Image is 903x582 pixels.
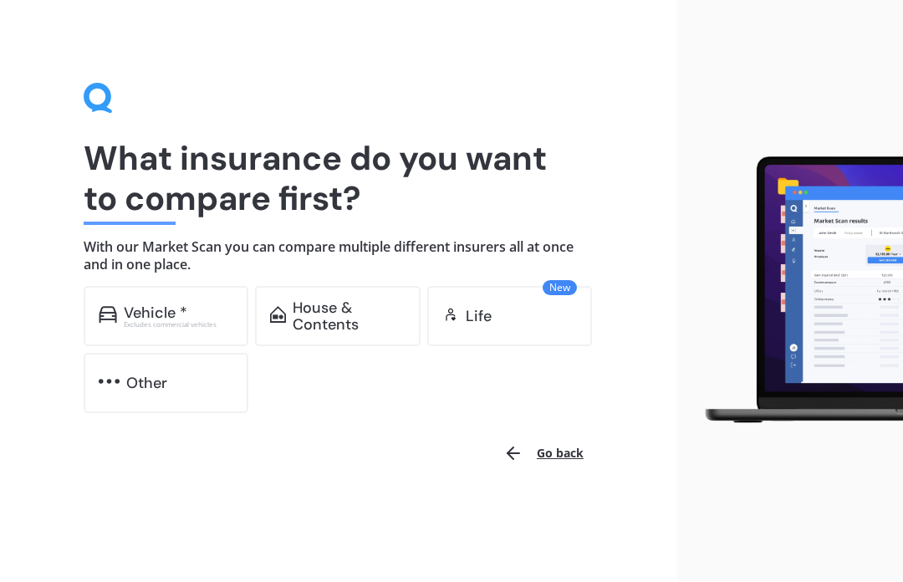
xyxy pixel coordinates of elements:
img: other.81dba5aafe580aa69f38.svg [99,374,120,391]
img: life.f720d6a2d7cdcd3ad642.svg [442,307,459,324]
h4: With our Market Scan you can compare multiple different insurers all at once and in one place. [84,239,594,273]
div: House & Contents [293,300,405,334]
div: Life [466,309,492,325]
span: New [543,281,577,296]
img: home-and-contents.b802091223b8502ef2dd.svg [270,307,286,324]
img: laptop.webp [691,151,903,430]
div: Excludes commercial vehicles [124,322,234,329]
h1: What insurance do you want to compare first? [84,139,594,219]
div: Vehicle * [124,305,187,322]
img: car.f15378c7a67c060ca3f3.svg [99,307,117,324]
button: Go back [493,434,594,474]
div: Other [126,375,167,392]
